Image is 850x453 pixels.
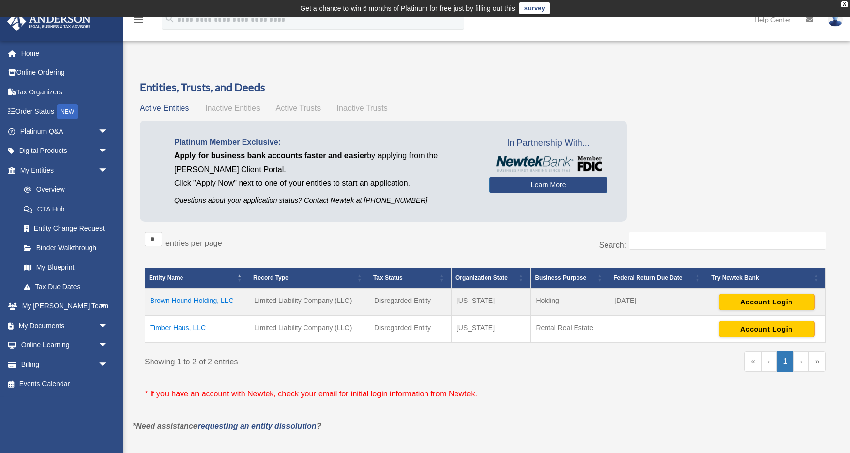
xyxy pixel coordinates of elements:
p: Click "Apply Now" next to one of your entities to start an application. [174,177,475,190]
p: Questions about your application status? Contact Newtek at [PHONE_NUMBER] [174,194,475,207]
a: Last [809,351,826,372]
a: Platinum Q&Aarrow_drop_down [7,121,123,141]
td: [US_STATE] [451,288,530,316]
a: Next [793,351,809,372]
a: Tax Due Dates [14,277,118,297]
i: menu [133,14,145,26]
em: *Need assistance ? [133,422,321,430]
a: My Blueprint [14,258,118,277]
a: Events Calendar [7,374,123,394]
a: Learn More [489,177,607,193]
i: search [164,13,175,24]
div: Showing 1 to 2 of 2 entries [145,351,478,369]
button: Account Login [719,294,815,310]
th: Try Newtek Bank : Activate to sort [707,268,826,289]
label: entries per page [165,239,222,247]
span: Active Trusts [276,104,321,112]
th: Record Type: Activate to sort [249,268,369,289]
a: Binder Walkthrough [14,238,118,258]
a: Account Login [719,325,815,332]
span: Tax Status [373,274,403,281]
a: Online Ordering [7,63,123,83]
span: arrow_drop_down [98,316,118,336]
a: CTA Hub [14,199,118,219]
div: Get a chance to win 6 months of Platinum for free just by filling out this [300,2,515,14]
img: User Pic [828,12,843,27]
td: Timber Haus, LLC [145,316,249,343]
th: Business Purpose: Activate to sort [531,268,609,289]
p: by applying from the [PERSON_NAME] Client Portal. [174,149,475,177]
th: Federal Return Due Date: Activate to sort [609,268,707,289]
td: Disregarded Entity [369,288,451,316]
span: arrow_drop_down [98,141,118,161]
a: Account Login [719,298,815,305]
a: Home [7,43,123,63]
div: Try Newtek Bank [711,272,811,284]
a: My [PERSON_NAME] Teamarrow_drop_down [7,297,123,316]
span: Entity Name [149,274,183,281]
span: Active Entities [140,104,189,112]
a: requesting an entity dissolution [198,422,317,430]
td: Limited Liability Company (LLC) [249,316,369,343]
a: Overview [14,180,113,200]
span: Business Purpose [535,274,586,281]
a: Entity Change Request [14,219,118,239]
span: arrow_drop_down [98,335,118,356]
a: 1 [777,351,794,372]
span: Organization State [455,274,508,281]
div: close [841,1,848,7]
td: [DATE] [609,288,707,316]
div: NEW [57,104,78,119]
a: Online Learningarrow_drop_down [7,335,123,355]
a: Previous [761,351,777,372]
td: [US_STATE] [451,316,530,343]
th: Entity Name: Activate to invert sorting [145,268,249,289]
span: In Partnership With... [489,135,607,151]
a: Tax Organizers [7,82,123,102]
span: Inactive Trusts [337,104,388,112]
td: Holding [531,288,609,316]
a: My Entitiesarrow_drop_down [7,160,118,180]
span: arrow_drop_down [98,297,118,317]
span: Federal Return Due Date [613,274,682,281]
span: Record Type [253,274,289,281]
span: arrow_drop_down [98,121,118,142]
a: survey [519,2,550,14]
p: Platinum Member Exclusive: [174,135,475,149]
a: Digital Productsarrow_drop_down [7,141,123,161]
td: Disregarded Entity [369,316,451,343]
span: Inactive Entities [205,104,260,112]
button: Account Login [719,321,815,337]
p: * If you have an account with Newtek, check your email for initial login information from Newtek. [145,387,826,401]
th: Organization State: Activate to sort [451,268,530,289]
th: Tax Status: Activate to sort [369,268,451,289]
img: NewtekBankLogoSM.png [494,156,602,172]
label: Search: [599,241,626,249]
a: Order StatusNEW [7,102,123,122]
a: menu [133,17,145,26]
a: Billingarrow_drop_down [7,355,123,374]
td: Rental Real Estate [531,316,609,343]
h3: Entities, Trusts, and Deeds [140,80,831,95]
span: arrow_drop_down [98,160,118,181]
span: Apply for business bank accounts faster and easier [174,151,367,160]
img: Anderson Advisors Platinum Portal [4,12,93,31]
td: Limited Liability Company (LLC) [249,288,369,316]
a: My Documentsarrow_drop_down [7,316,123,335]
td: Brown Hound Holding, LLC [145,288,249,316]
a: First [744,351,761,372]
span: arrow_drop_down [98,355,118,375]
